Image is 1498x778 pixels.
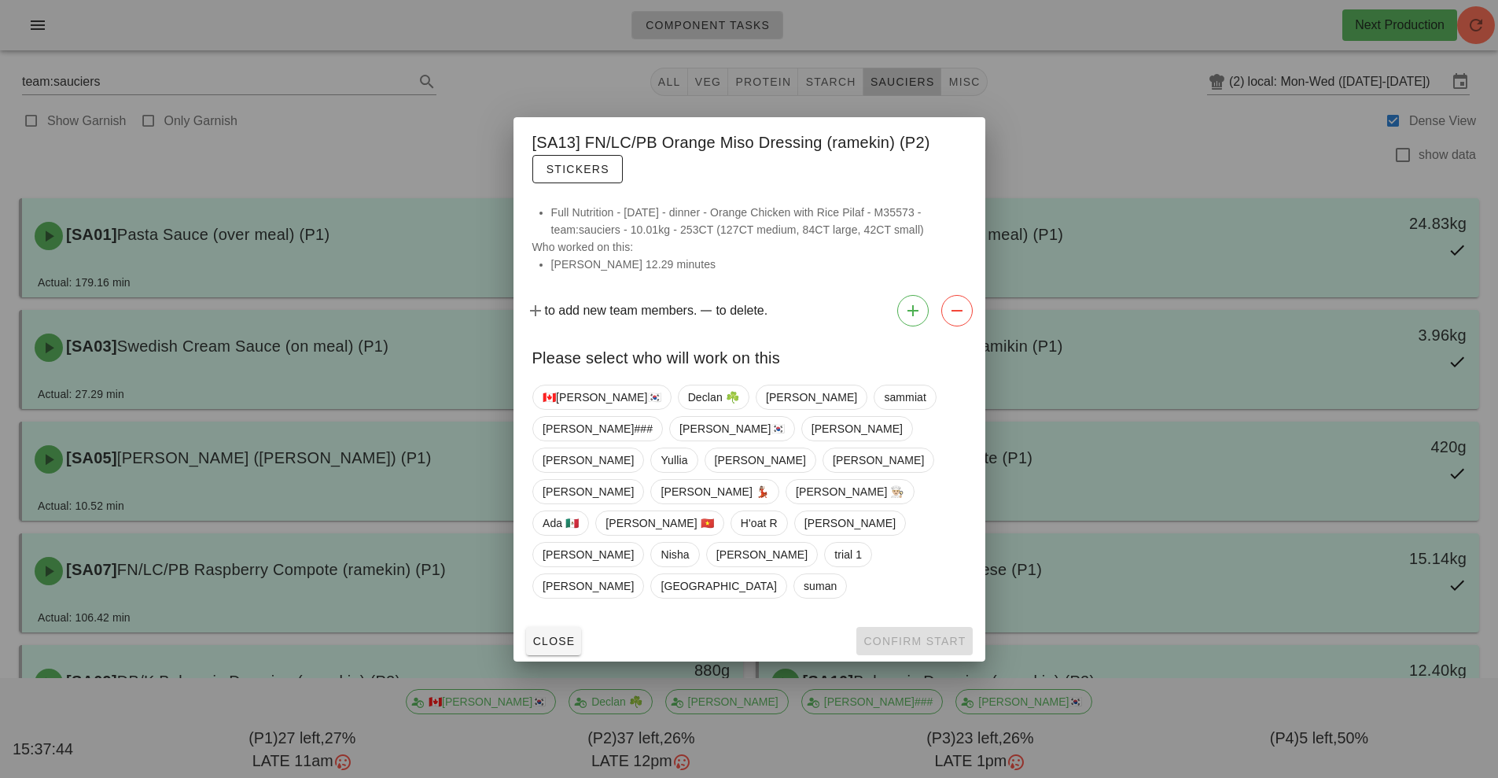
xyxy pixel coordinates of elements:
[811,417,902,441] span: [PERSON_NAME]
[661,480,769,503] span: [PERSON_NAME] 💃🏽
[543,511,579,535] span: Ada 🇲🇽
[687,385,738,409] span: Declan ☘️
[803,574,837,598] span: suman
[543,417,653,441] span: [PERSON_NAME]###
[714,448,805,472] span: [PERSON_NAME]
[765,385,856,409] span: [PERSON_NAME]
[795,480,904,503] span: [PERSON_NAME] 👨🏼‍🍳
[661,448,687,472] span: Yullia
[543,574,634,598] span: [PERSON_NAME]
[551,256,966,273] li: [PERSON_NAME] 12.29 minutes
[513,289,985,333] div: to add new team members. to delete.
[532,635,576,647] span: Close
[679,417,785,441] span: [PERSON_NAME]🇰🇷
[661,543,689,566] span: Nisha
[513,204,985,289] div: Who worked on this:
[543,543,634,566] span: [PERSON_NAME]
[834,543,862,566] span: trial 1
[605,511,714,535] span: [PERSON_NAME] 🇻🇳
[661,574,776,598] span: [GEOGRAPHIC_DATA]
[546,163,609,175] span: Stickers
[804,511,895,535] span: [PERSON_NAME]
[716,543,807,566] span: [PERSON_NAME]
[543,448,634,472] span: [PERSON_NAME]
[551,204,966,238] li: Full Nutrition - [DATE] - dinner - Orange Chicken with Rice Pilaf - M35573 - team:sauciers - 10.0...
[740,511,777,535] span: H'oat R
[543,385,661,409] span: 🇨🇦[PERSON_NAME]🇰🇷
[513,333,985,378] div: Please select who will work on this
[526,627,582,655] button: Close
[832,448,923,472] span: [PERSON_NAME]
[884,385,926,409] span: sammiat
[543,480,634,503] span: [PERSON_NAME]
[532,155,623,183] button: Stickers
[513,117,985,191] div: [SA13] FN/LC/PB Orange Miso Dressing (ramekin) (P2)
